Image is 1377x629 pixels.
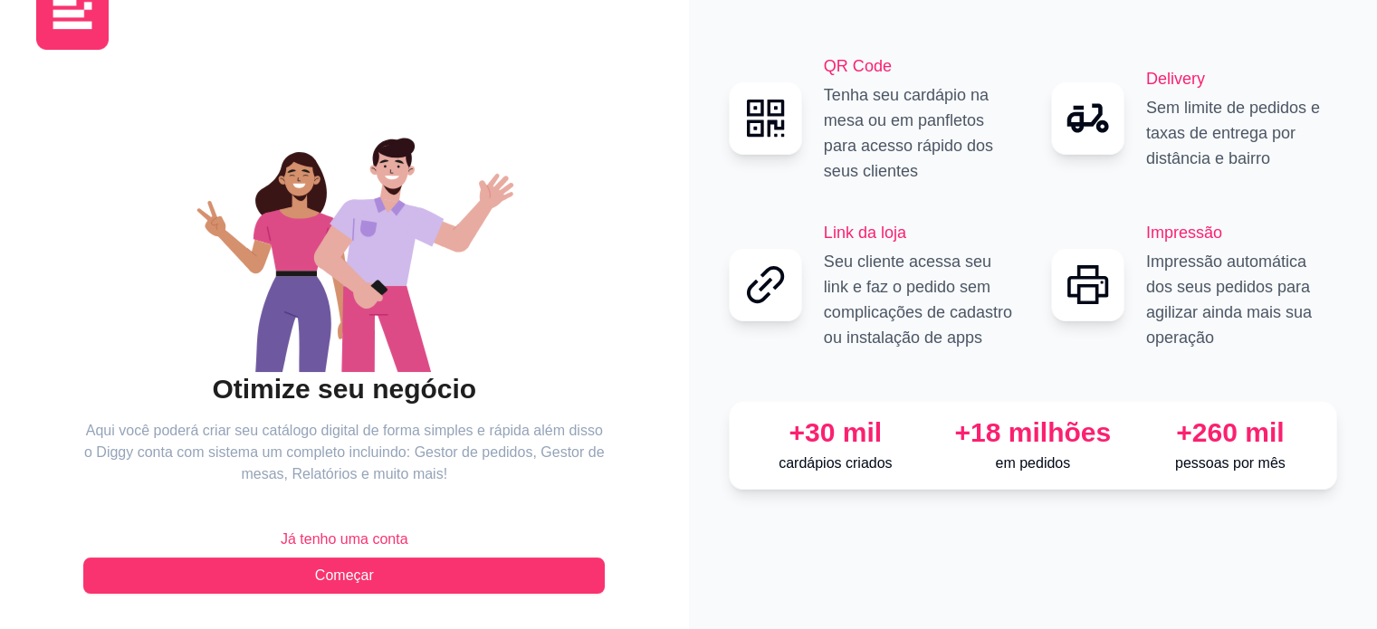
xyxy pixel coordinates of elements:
[83,100,605,372] div: animation
[824,82,1015,184] p: Tenha seu cardápio na mesa ou em panfletos para acesso rápido dos seus clientes
[744,453,927,474] p: cardápios criados
[83,372,605,406] h2: Otimize seu negócio
[942,453,1124,474] p: em pedidos
[1139,453,1322,474] p: pessoas por mês
[281,529,408,550] span: Já tenho uma conta
[824,53,1015,79] h2: QR Code
[1146,220,1337,245] h2: Impressão
[744,416,927,449] div: +30 mil
[1139,416,1322,449] div: +260 mil
[1146,66,1337,91] h2: Delivery
[824,220,1015,245] h2: Link da loja
[824,249,1015,350] p: Seu cliente acessa seu link e faz o pedido sem complicações de cadastro ou instalação de apps
[83,521,605,558] button: Já tenho uma conta
[1146,249,1337,350] p: Impressão automática dos seus pedidos para agilizar ainda mais sua operação
[83,558,605,594] button: Começar
[315,565,374,586] span: Começar
[83,420,605,485] article: Aqui você poderá criar seu catálogo digital de forma simples e rápida além disso o Diggy conta co...
[942,416,1124,449] div: +18 milhões
[1146,95,1337,171] p: Sem limite de pedidos e taxas de entrega por distância e bairro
